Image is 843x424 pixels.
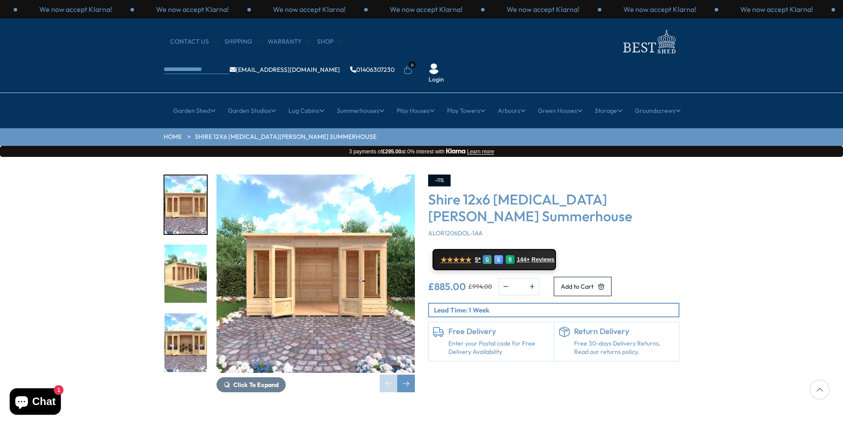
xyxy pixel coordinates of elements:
div: 2 / 3 [601,4,718,14]
div: 1 / 9 [164,175,208,235]
div: Previous slide [380,375,397,392]
span: 0 [408,61,416,69]
img: Shire 12x6 Alora Pent Summerhouse [216,175,415,373]
a: Summerhouses [337,100,384,122]
button: Click To Expand [216,377,286,392]
img: User Icon [429,63,439,74]
a: Login [429,75,444,84]
a: Play Towers [447,100,485,122]
a: Shipping [224,37,261,46]
div: 1 / 3 [134,4,251,14]
p: We now accept Klarna! [273,4,346,14]
a: Shire 12x6 [MEDICAL_DATA][PERSON_NAME] Summerhouse [195,133,377,141]
p: We now accept Klarna! [740,4,813,14]
a: Log Cabins [288,100,325,122]
p: We now accept Klarna! [507,4,579,14]
inbox-online-store-chat: Shopify online store chat [7,388,63,417]
div: 3 / 3 [718,4,835,14]
a: Play Houses [397,100,435,122]
a: Enter your Postal code for Free Delivery Availability [448,339,549,357]
div: 3 / 9 [164,312,208,373]
p: Free 30-days Delivery Returns, Read our returns policy. [574,339,675,357]
a: [EMAIL_ADDRESS][DOMAIN_NAME] [230,67,340,73]
p: We now accept Klarna! [390,4,463,14]
a: 01406307230 [350,67,395,73]
p: We now accept Klarna! [623,4,696,14]
p: Lead Time: 1 Week [434,305,679,315]
div: R [506,255,515,264]
img: Alora12x6_GARDEN_LH_200x200.jpg [164,245,207,303]
span: ★★★★★ [440,256,471,264]
span: ALOR1206DOL-1AA [428,229,483,237]
h3: Shire 12x6 [MEDICAL_DATA][PERSON_NAME] Summerhouse [428,191,679,225]
div: 1 / 9 [216,175,415,392]
div: G [483,255,492,264]
a: 0 [403,66,412,74]
a: Groundscrews [635,100,681,122]
a: ★★★★★ 5* G E R 144+ Reviews [433,249,556,270]
span: Reviews [532,256,555,263]
span: Click To Expand [233,381,279,389]
div: 2 / 9 [164,244,208,304]
div: 3 / 3 [368,4,485,14]
img: Alora12x6_GARDEN_FRONT_Life_200x200.jpg [164,313,207,372]
ins: £885.00 [428,282,466,291]
div: E [494,255,503,264]
a: Green Houses [538,100,582,122]
a: Warranty [268,37,310,46]
div: 3 / 3 [17,4,134,14]
p: We now accept Klarna! [156,4,229,14]
div: 1 / 3 [485,4,601,14]
a: Garden Shed [173,100,216,122]
div: Next slide [397,375,415,392]
span: Add to Cart [561,283,593,290]
a: Shop [317,37,342,46]
p: We now accept Klarna! [39,4,112,14]
h6: Return Delivery [574,327,675,336]
span: 144+ [517,256,530,263]
h6: Free Delivery [448,327,549,336]
a: HOME [164,133,182,141]
del: £994.00 [468,283,492,290]
a: Arbours [498,100,526,122]
div: -11% [428,175,451,186]
img: logo [618,27,679,56]
a: CONTACT US [170,37,218,46]
a: Storage [595,100,623,122]
div: 2 / 3 [251,4,368,14]
button: Add to Cart [554,277,612,296]
a: Garden Studios [228,100,276,122]
img: Alora12x6_GARDEN_FRONT_OPEN_200x200.jpg [164,175,207,234]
